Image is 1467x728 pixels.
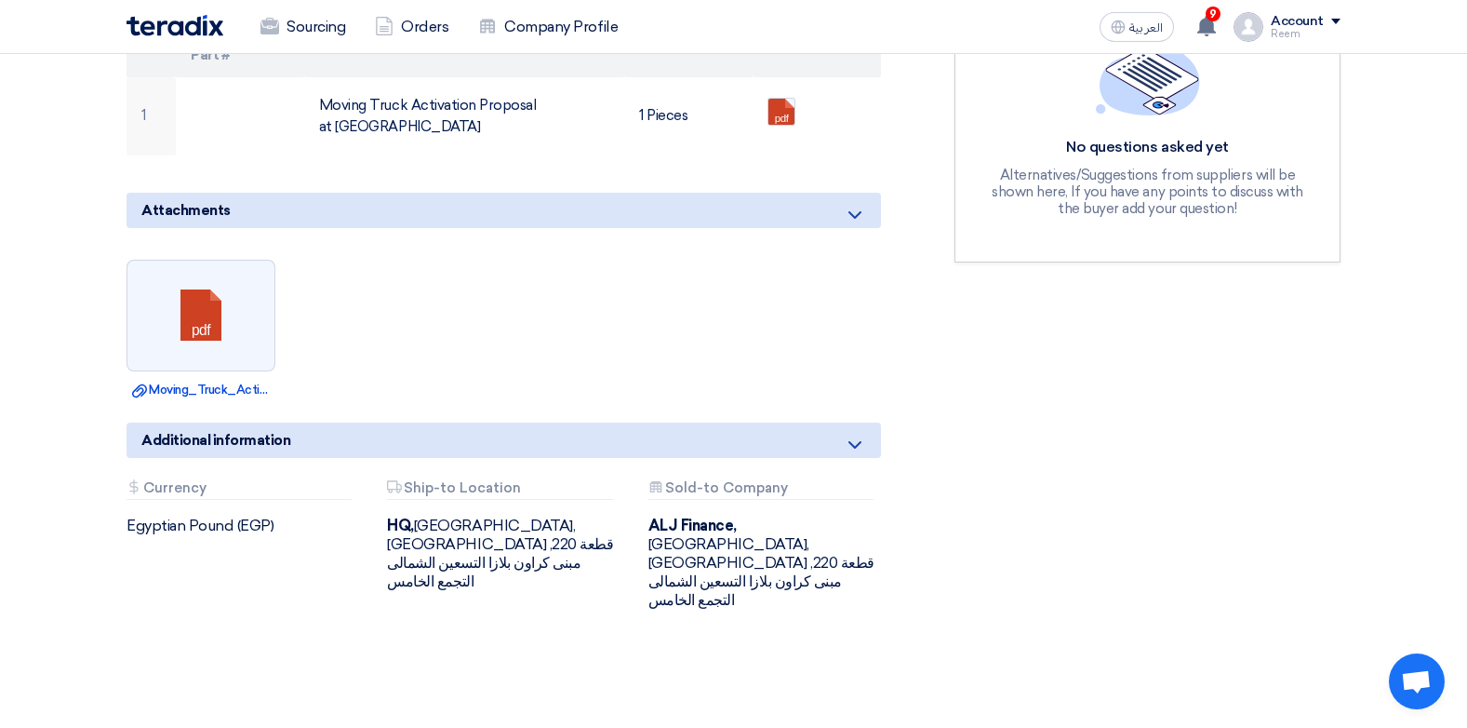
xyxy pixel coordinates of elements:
[768,99,917,210] a: Moving_Truck_Activation_Proposal_1755514087929.pdf
[304,77,625,155] td: Moving Truck Activation Proposal at [GEOGRAPHIC_DATA]
[990,138,1306,157] div: No questions asked yet
[127,517,359,535] div: Egyptian Pound (EGP)
[127,480,352,500] div: Currency
[648,517,737,534] b: ALJ Finance,
[360,7,463,47] a: Orders
[648,517,881,610] div: [GEOGRAPHIC_DATA], [GEOGRAPHIC_DATA] ,قطعة 220 مبنى كراون بلازا التسعين الشمالى التجمع الخامس
[1271,14,1324,30] div: Account
[648,480,874,500] div: Sold-to Company
[1129,21,1163,34] span: العربية
[132,381,270,399] a: Moving_Truck_Activation_Proposal.pdf
[624,77,753,155] td: 1 Pieces
[1100,12,1174,42] button: العربية
[141,200,231,221] span: Attachments
[141,430,290,451] span: Additional information
[127,77,176,155] td: 1
[387,517,414,534] b: HQ,
[1389,654,1445,709] a: Open chat
[1206,7,1220,21] span: 9
[1271,29,1340,39] div: Reem
[387,517,620,591] div: [GEOGRAPHIC_DATA], [GEOGRAPHIC_DATA] ,قطعة 220 مبنى كراون بلازا التسعين الشمالى التجمع الخامس
[1096,28,1200,115] img: empty_state_list.svg
[387,480,612,500] div: Ship-to Location
[127,15,223,36] img: Teradix logo
[990,167,1306,217] div: Alternatives/Suggestions from suppliers will be shown here, If you have any points to discuss wit...
[463,7,633,47] a: Company Profile
[1234,12,1263,42] img: profile_test.png
[246,7,360,47] a: Sourcing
